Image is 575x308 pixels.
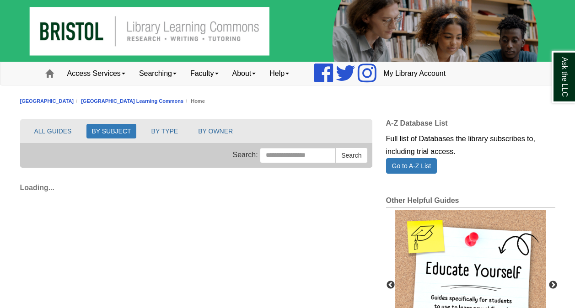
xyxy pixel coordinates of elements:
button: BY SUBJECT [86,124,136,138]
a: Help [263,62,296,85]
a: Go to A-Z List [386,158,437,174]
a: [GEOGRAPHIC_DATA] [20,98,74,104]
button: Search [335,148,367,163]
a: Faculty [183,62,226,85]
button: ALL GUIDES [29,124,77,138]
button: BY OWNER [193,124,238,138]
button: BY TYPE [146,124,183,138]
a: Searching [132,62,183,85]
a: About [226,62,263,85]
nav: breadcrumb [20,97,555,106]
li: Home [183,97,205,106]
h2: Other Helpful Guides [386,196,555,207]
a: My Library Account [376,62,452,85]
span: Search: [233,151,258,159]
h2: A-Z Database List [386,119,555,130]
button: Next [548,281,558,290]
div: Loading... [20,177,372,194]
a: [GEOGRAPHIC_DATA] Learning Commons [81,98,183,104]
a: Access Services [60,62,132,85]
div: Full list of Databases the library subscribes to, including trial access. [386,130,555,158]
button: Previous [386,281,395,290]
input: Search this Group [260,148,336,163]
